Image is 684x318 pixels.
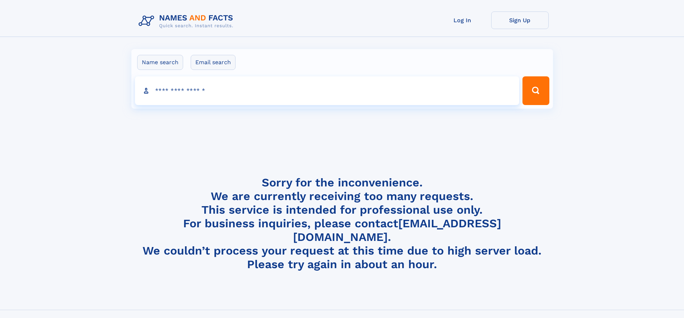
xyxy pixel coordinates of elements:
[434,11,491,29] a: Log In
[522,76,549,105] button: Search Button
[491,11,549,29] a: Sign Up
[137,55,183,70] label: Name search
[293,217,501,244] a: [EMAIL_ADDRESS][DOMAIN_NAME]
[136,176,549,271] h4: Sorry for the inconvenience. We are currently receiving too many requests. This service is intend...
[136,11,239,31] img: Logo Names and Facts
[191,55,236,70] label: Email search
[135,76,520,105] input: search input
